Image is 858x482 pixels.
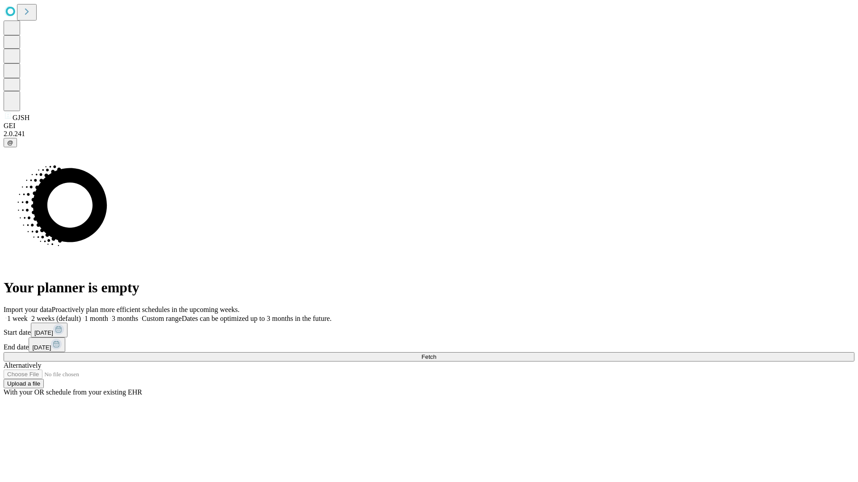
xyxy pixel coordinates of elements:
span: Alternatively [4,361,41,369]
span: Dates can be optimized up to 3 months in the future. [182,315,332,322]
div: Start date [4,323,854,337]
span: 1 week [7,315,28,322]
div: 2.0.241 [4,130,854,138]
span: 3 months [112,315,138,322]
span: With your OR schedule from your existing EHR [4,388,142,396]
span: [DATE] [34,329,53,336]
div: End date [4,337,854,352]
span: Import your data [4,306,52,313]
button: Upload a file [4,379,44,388]
span: Proactively plan more efficient schedules in the upcoming weeks. [52,306,240,313]
button: Fetch [4,352,854,361]
span: GJSH [13,114,29,121]
button: [DATE] [31,323,67,337]
span: Custom range [142,315,181,322]
button: @ [4,138,17,147]
button: [DATE] [29,337,65,352]
h1: Your planner is empty [4,279,854,296]
span: Fetch [421,353,436,360]
span: 2 weeks (default) [31,315,81,322]
span: [DATE] [32,344,51,351]
div: GEI [4,122,854,130]
span: 1 month [84,315,108,322]
span: @ [7,139,13,146]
